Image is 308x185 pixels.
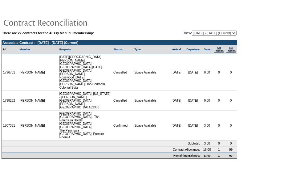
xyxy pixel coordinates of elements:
td: [PERSON_NAME] [18,111,47,141]
td: Space Available [133,91,168,111]
a: Departure [186,48,200,51]
td: Cancelled [112,91,133,111]
a: Member [19,48,30,51]
td: [DATE] [168,111,184,141]
td: 1796731 [2,54,18,91]
td: [DATE] [168,91,184,111]
td: 16.00 [201,147,213,153]
td: 0.00 [201,54,213,91]
td: Associate Contract :: [DATE] - [DATE] (Current) [2,40,237,45]
td: [DATE] [185,91,201,111]
td: Cancelled [112,54,133,91]
td: Remaining Balance: [2,153,201,158]
td: 13.00 [201,153,213,158]
td: 99 [225,147,237,153]
td: Space Available [133,54,168,91]
a: ARTokens [214,46,224,53]
td: [GEOGRAPHIC_DATA], [GEOGRAPHIC_DATA] - The Peninsula Hotels: [GEOGRAPHIC_DATA], [GEOGRAPHIC_DATA]... [58,111,112,141]
td: 3.00 [201,111,213,141]
td: 1798252 [2,91,18,111]
td: [GEOGRAPHIC_DATA], [US_STATE] - [PERSON_NAME][GEOGRAPHIC_DATA] [PERSON_NAME] [GEOGRAPHIC_DATA] 2300 [58,91,112,111]
img: pgTtlContractReconciliation.gif [3,16,126,28]
td: 0 [213,111,225,141]
td: 0 [213,91,225,111]
a: Status [113,48,122,51]
td: [DATE][GEOGRAPHIC_DATA][PERSON_NAME], [GEOGRAPHIC_DATA] - [GEOGRAPHIC_DATA] [DATE][GEOGRAPHIC_DAT... [58,54,112,91]
td: 3.00 [201,141,213,147]
b: There are 22 contracts for the Aussy Manuhu membership: [2,31,94,35]
td: [DATE] [185,111,201,141]
td: 0 [225,141,237,147]
td: [PERSON_NAME] [18,54,47,91]
td: 0 [213,141,225,147]
td: 0 [213,54,225,91]
td: 99 [225,153,237,158]
td: 1 [213,153,225,158]
td: View: [151,31,237,36]
td: 1 [213,147,225,153]
td: Confirmed [112,111,133,141]
a: Property [59,48,71,51]
a: Days [204,48,210,51]
td: 0 [225,111,237,141]
a: Type [134,48,140,51]
td: [DATE] [168,54,184,91]
td: 0 [225,91,237,111]
a: SGTokens [226,46,236,53]
td: Space Available [133,111,168,141]
td: 1807351 [2,111,18,141]
td: [PERSON_NAME] [18,91,47,111]
td: Id [2,45,18,54]
td: 0 [225,54,237,91]
td: 0.00 [201,91,213,111]
td: [DATE] [185,54,201,91]
td: Subtotal: [2,141,201,147]
a: Arrival [172,48,181,51]
td: Contract Allowance: [2,147,201,153]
